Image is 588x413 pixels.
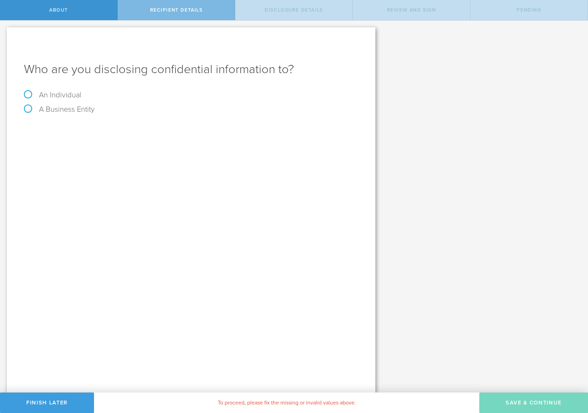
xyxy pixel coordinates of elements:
span: Recipient details [150,7,203,13]
span: Pending [517,7,541,13]
span: Review and sign [387,7,436,13]
iframe: Chat Widget [554,360,588,393]
div: To proceed, please fix the missing or invalid values above. [94,393,479,413]
span: About [49,7,68,13]
span: Disclosure details [265,7,323,13]
label: An Individual [24,91,81,99]
button: Save & Continue [479,393,588,413]
h1: Who are you disclosing confidential information to? [24,61,358,78]
label: A Business Entity [24,105,95,114]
